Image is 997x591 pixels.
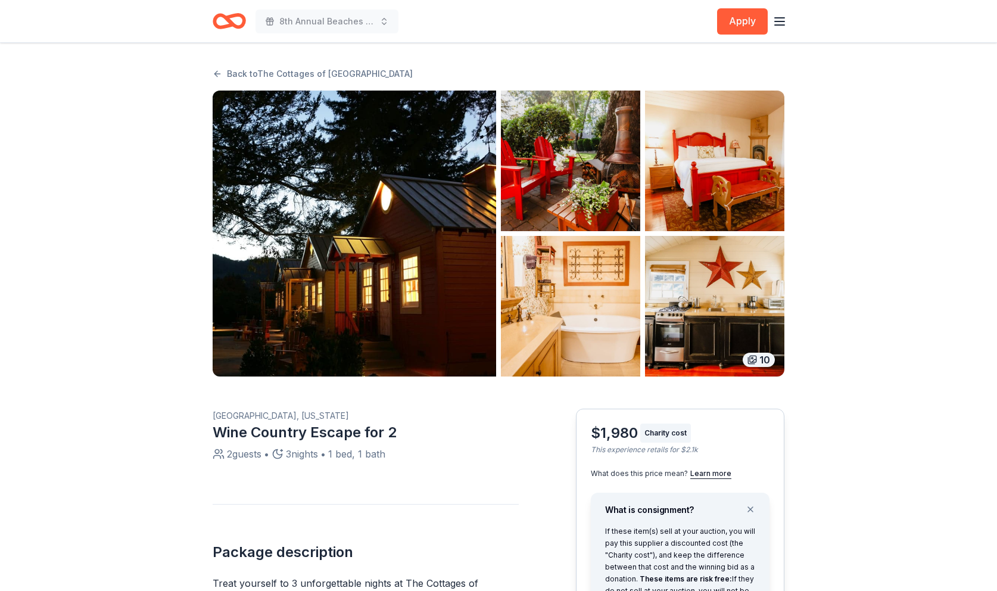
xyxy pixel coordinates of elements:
[743,353,775,367] div: 10
[213,67,413,81] a: Back toThe Cottages of [GEOGRAPHIC_DATA]
[213,7,246,35] a: Home
[279,14,375,29] span: 8th Annual Beaches Tour of Homes
[213,91,496,377] img: Listing photo
[640,424,691,443] div: Charity cost
[645,91,784,231] img: Listing photo
[645,236,784,377] img: Listing photo
[591,424,638,443] div: $1,980
[213,91,784,377] button: Listing photoListing photoListing photoListing photoListing photo10
[690,469,731,478] button: Learn more
[501,91,640,231] img: Listing photo
[256,10,398,33] button: 8th Annual Beaches Tour of Homes
[227,447,261,461] div: 2 guests
[501,236,640,377] img: Listing photo
[286,447,318,461] div: 3 nights
[213,409,519,423] div: [GEOGRAPHIC_DATA], [US_STATE]
[328,447,385,461] div: 1 bed, 1 bath
[213,543,519,562] h2: Package description
[605,505,694,515] span: What is consignment?
[640,574,732,583] span: These items are risk free:
[591,445,769,455] div: This experience retails for $2.1k
[264,447,269,461] div: •
[591,469,769,478] div: What does this price mean?
[717,8,768,35] button: Apply
[213,423,519,442] div: Wine Country Escape for 2
[320,447,326,461] div: •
